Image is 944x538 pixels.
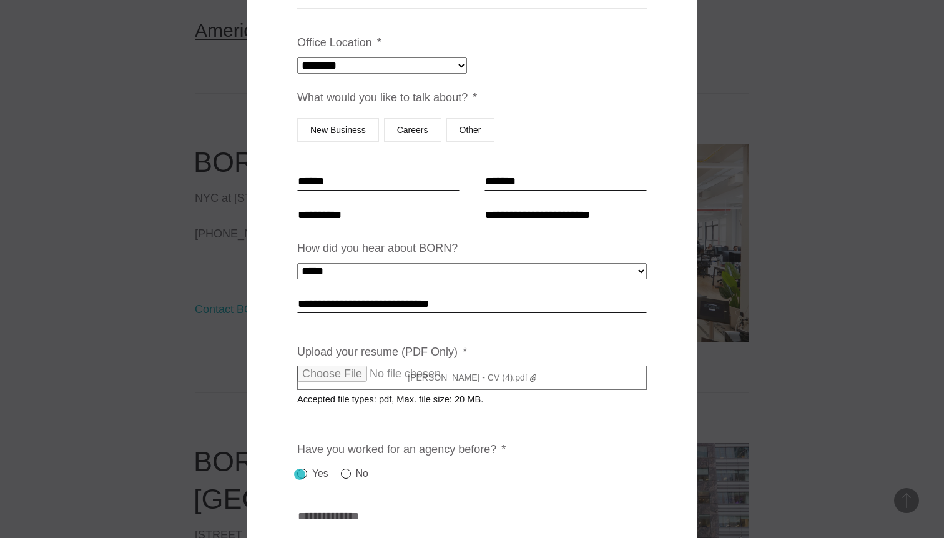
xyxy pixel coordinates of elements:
label: [PERSON_NAME] - CV (4).pdf [297,366,647,391]
label: Office Location [297,36,381,50]
label: Careers [384,118,441,142]
label: Yes [297,466,328,481]
label: What would you like to talk about? [297,91,477,105]
label: Upload your resume (PDF Only) [297,345,467,359]
label: No [341,466,368,481]
span: Accepted file types: pdf, Max. file size: 20 MB. [297,384,493,404]
label: Have you worked for an agency before? [297,442,506,457]
label: How did you hear about BORN? [297,241,458,256]
label: New Business [297,118,379,142]
label: Other [446,118,494,142]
